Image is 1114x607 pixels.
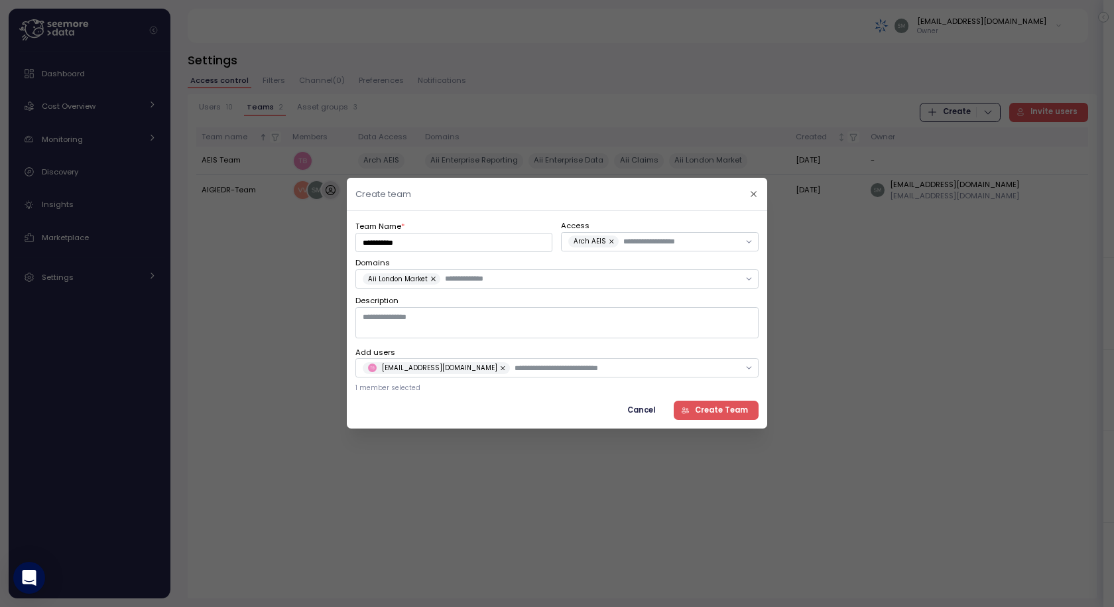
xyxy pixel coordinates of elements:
[368,273,428,285] span: Aii London Market
[574,236,606,248] span: Arch AEIS
[627,401,655,419] span: Cancel
[382,362,497,374] span: [EMAIL_ADDRESS][DOMAIN_NAME]
[695,401,748,419] span: Create Team
[617,401,665,420] button: Cancel
[674,401,759,420] button: Create Team
[355,347,759,359] label: Add users
[355,383,759,393] p: 1 member selected
[355,258,759,270] label: Domains
[13,562,45,594] div: Open Intercom Messenger
[368,364,377,373] img: 882efdc129525fea86e78706833eef46
[562,220,759,232] label: Access
[355,190,411,198] h2: Create team
[355,221,405,233] label: Team Name
[355,296,399,308] label: Description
